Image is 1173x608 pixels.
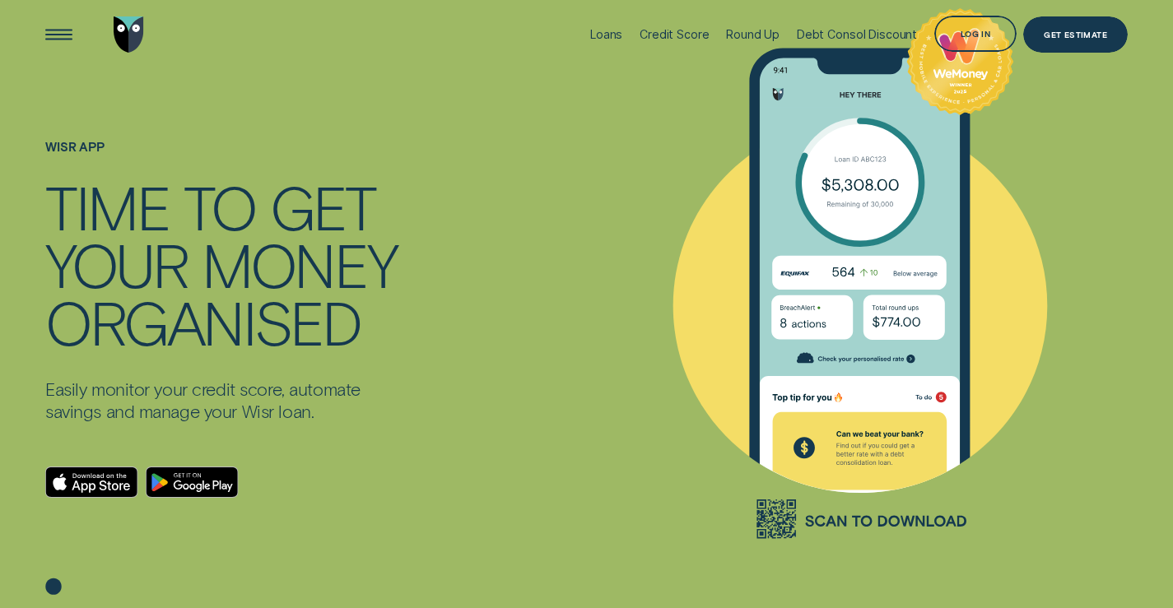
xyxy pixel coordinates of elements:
[640,27,709,41] div: Credit Score
[1023,16,1128,53] a: Get Estimate
[45,178,402,350] h4: TIME TO GET YOUR MONEY ORGANISED
[590,27,622,41] div: Loans
[45,293,361,350] div: ORGANISED
[184,178,255,235] div: TO
[40,16,77,53] button: Open Menu
[202,235,396,293] div: MONEY
[45,140,402,178] h1: WISR APP
[45,178,170,235] div: TIME
[934,16,1017,53] button: Log in
[45,378,402,422] p: Easily monitor your credit score, automate savings and manage your Wisr loan.
[146,466,239,498] a: Android App on Google Play
[270,178,375,235] div: GET
[45,235,188,293] div: YOUR
[726,27,780,41] div: Round Up
[797,27,917,41] div: Debt Consol Discount
[45,466,138,498] a: Download on the App Store
[114,16,144,53] img: Wisr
